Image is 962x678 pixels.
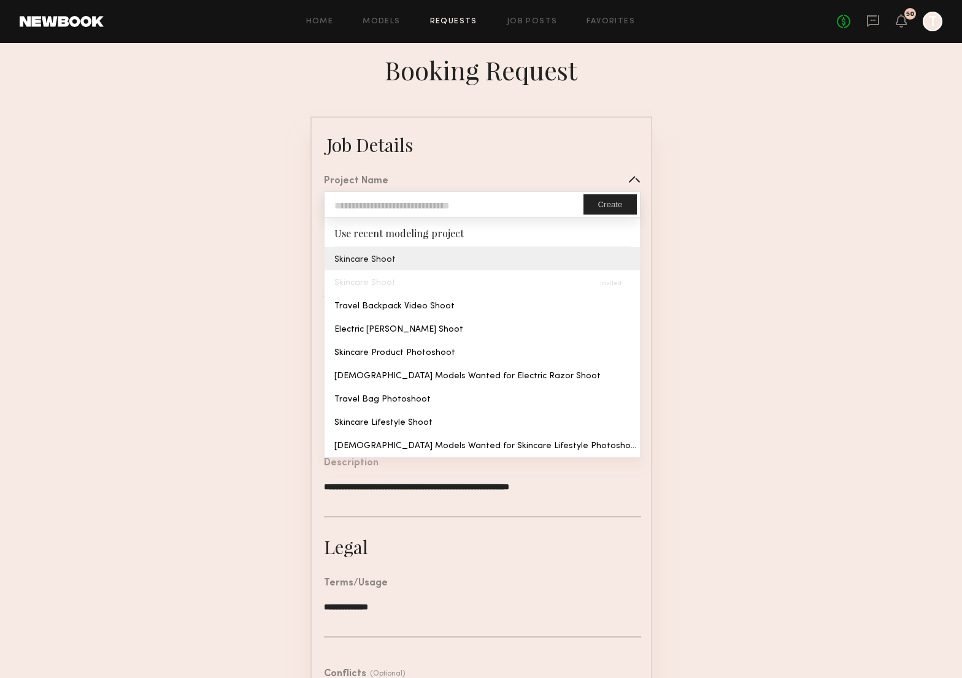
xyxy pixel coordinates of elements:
[507,18,558,26] a: Job Posts
[385,53,577,87] div: Booking Request
[325,317,639,340] div: Electric [PERSON_NAME] Shoot
[325,387,639,410] div: Travel Bag Photoshoot
[325,340,639,364] div: Skincare Product Photoshoot
[324,579,388,588] div: Terms/Usage
[430,18,477,26] a: Requests
[363,18,400,26] a: Models
[923,12,942,31] a: T
[325,364,639,387] div: [DEMOGRAPHIC_DATA] Models Wanted for Electric Razor Shoot
[906,11,914,18] div: 50
[583,194,636,215] button: Create
[325,294,639,317] div: Travel Backpack Video Shoot
[326,132,413,157] div: Job Details
[324,459,379,468] div: Description
[325,218,639,246] div: Use recent modeling project
[325,270,639,294] div: Skincare Shoot
[324,177,388,186] div: Project Name
[325,247,639,270] div: Skincare Shoot
[325,433,639,457] div: [DEMOGRAPHIC_DATA] Models Wanted for Skincare Lifestyle Photoshoot
[306,18,334,26] a: Home
[325,410,639,433] div: Skincare Lifestyle Shoot
[587,18,635,26] a: Favorites
[324,535,368,559] div: Legal
[370,669,406,678] div: (Optional)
